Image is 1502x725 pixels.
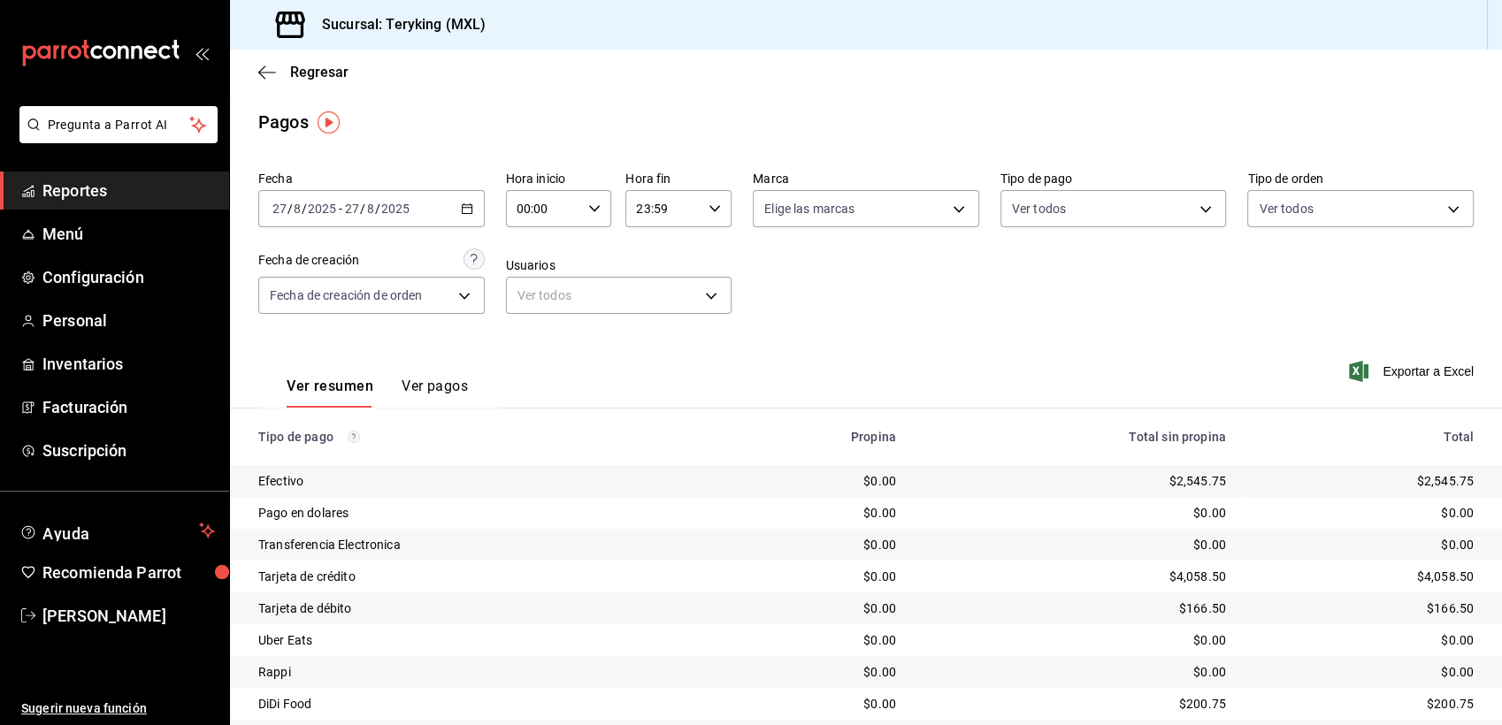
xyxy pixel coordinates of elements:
div: Fecha de creación [258,251,359,270]
span: [PERSON_NAME] [42,604,215,628]
button: Exportar a Excel [1353,361,1474,382]
div: $200.75 [924,695,1226,713]
span: Facturación [42,395,215,419]
div: $0.00 [731,504,896,522]
div: $0.00 [1254,631,1474,649]
div: $0.00 [731,536,896,553]
div: Efectivo [258,472,702,490]
input: -- [293,202,302,216]
label: Marca [753,172,979,185]
div: $0.00 [731,663,896,681]
span: Reportes [42,179,215,202]
div: Rappi [258,663,702,681]
h3: Sucursal: Teryking (MXL) [308,14,486,35]
input: -- [272,202,287,216]
div: $166.50 [1254,599,1474,617]
a: Pregunta a Parrot AI [12,128,218,147]
div: navigation tabs [287,378,468,408]
div: $0.00 [924,536,1226,553]
label: Hora inicio [506,172,612,185]
div: $200.75 [1254,695,1474,713]
div: Propina [731,430,896,444]
div: Total sin propina [924,430,1226,444]
span: Regresar [290,64,349,80]
div: Tipo de pago [258,430,702,444]
label: Fecha [258,172,485,185]
img: Tooltip marker [318,111,340,134]
div: $0.00 [731,599,896,617]
input: -- [344,202,360,216]
span: Ver todos [1259,200,1313,217]
div: Tarjeta de débito [258,599,702,617]
button: Ver resumen [287,378,373,408]
button: Ver pagos [402,378,468,408]
div: $2,545.75 [924,472,1226,490]
div: $0.00 [924,504,1226,522]
div: $0.00 [731,568,896,585]
span: / [360,202,365,216]
div: $0.00 [1254,536,1474,553]
span: Ver todos [1012,200,1066,217]
button: open_drawer_menu [195,46,209,60]
span: Configuración [42,265,215,289]
button: Regresar [258,64,349,80]
input: ---- [380,202,410,216]
span: / [287,202,293,216]
div: Uber Eats [258,631,702,649]
div: $0.00 [731,695,896,713]
div: Pagos [258,109,309,135]
span: Pregunta a Parrot AI [48,116,190,134]
div: Ver todos [506,277,732,314]
div: $166.50 [924,599,1226,617]
div: $4,058.50 [924,568,1226,585]
input: -- [366,202,375,216]
span: / [302,202,307,216]
div: $0.00 [1254,504,1474,522]
div: $0.00 [731,631,896,649]
button: Pregunta a Parrot AI [19,106,218,143]
label: Tipo de pago [1000,172,1227,185]
span: Fecha de creación de orden [270,286,422,304]
div: $0.00 [1254,663,1474,681]
div: DiDi Food [258,695,702,713]
div: $0.00 [731,472,896,490]
span: Menú [42,222,215,246]
div: $0.00 [924,631,1226,649]
span: Recomienda Parrot [42,561,215,584]
div: $2,545.75 [1254,472,1474,490]
label: Usuarios [506,259,732,271]
span: Ayuda [42,520,192,541]
span: Personal [42,309,215,332]
div: Transferencia Electronica [258,536,702,553]
div: Tarjeta de crédito [258,568,702,585]
span: - [339,202,342,216]
div: $0.00 [924,663,1226,681]
span: Suscripción [42,439,215,462]
input: ---- [307,202,337,216]
svg: Los pagos realizados con Pay y otras terminales son montos brutos. [348,431,360,443]
div: $4,058.50 [1254,568,1474,585]
div: Total [1254,430,1474,444]
span: Elige las marcas [764,200,854,217]
span: Sugerir nueva función [21,699,215,718]
label: Hora fin [625,172,732,185]
label: Tipo de orden [1247,172,1474,185]
span: / [375,202,380,216]
span: Inventarios [42,352,215,376]
div: Pago en dolares [258,504,702,522]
